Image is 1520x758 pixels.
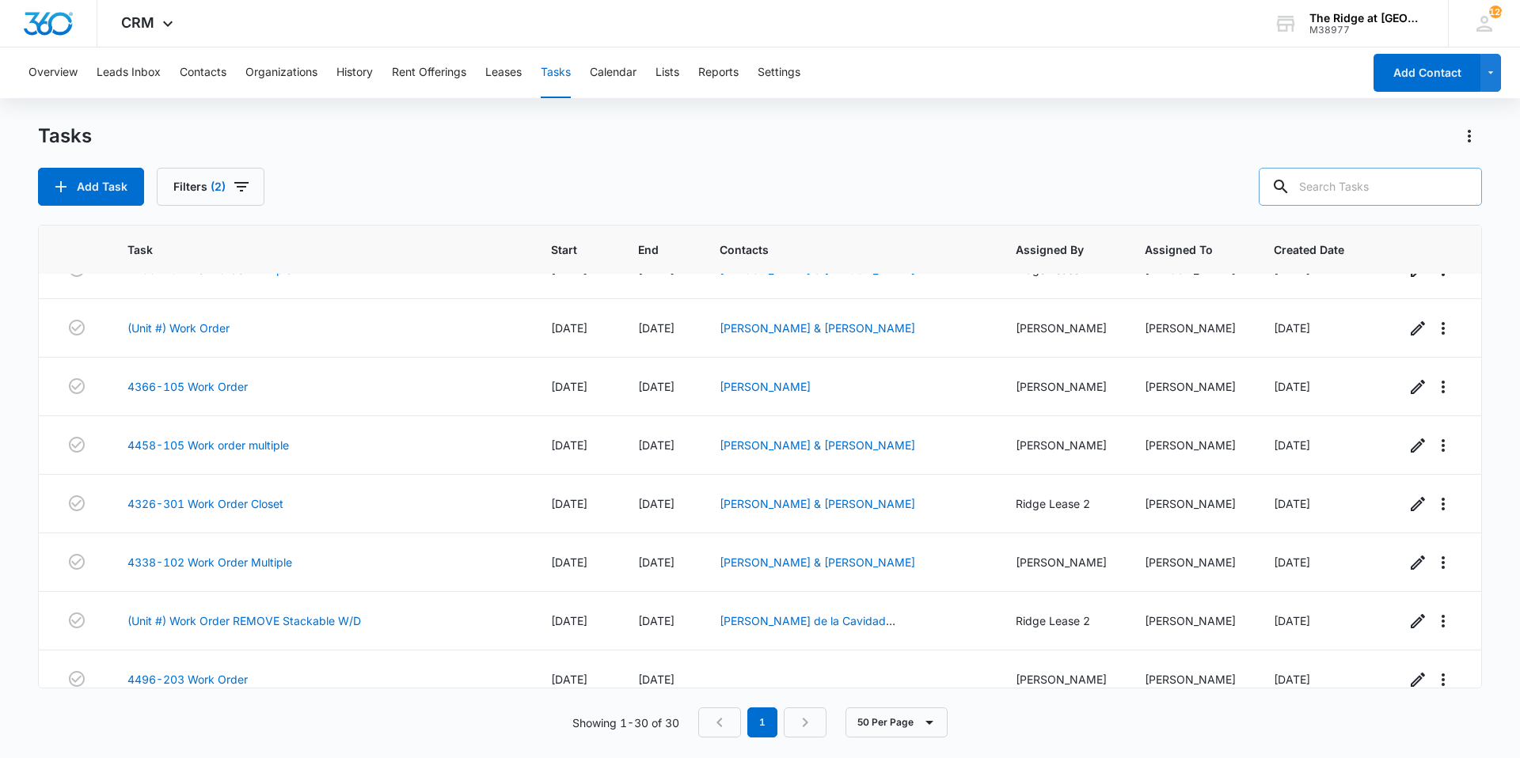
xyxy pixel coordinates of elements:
[127,320,230,336] a: (Unit #) Work Order
[127,437,289,453] a: 4458-105 Work order multiple
[392,47,466,98] button: Rent Offerings
[180,47,226,98] button: Contacts
[638,438,674,452] span: [DATE]
[157,168,264,206] button: Filters(2)
[720,241,955,258] span: Contacts
[1145,612,1236,629] div: [PERSON_NAME]
[38,124,92,148] h1: Tasks
[551,321,587,335] span: [DATE]
[1274,614,1310,627] span: [DATE]
[1016,495,1107,512] div: Ridge Lease 2
[127,671,248,688] a: 4496-203 Work Order
[336,47,373,98] button: History
[1016,437,1107,453] div: [PERSON_NAME]
[638,614,674,627] span: [DATE]
[720,555,915,569] a: [PERSON_NAME] & [PERSON_NAME]
[1016,378,1107,395] div: [PERSON_NAME]
[127,378,248,395] a: 4366-105 Work Order
[1016,241,1084,258] span: Assigned By
[758,47,800,98] button: Settings
[1145,320,1236,336] div: [PERSON_NAME]
[38,168,144,206] button: Add Task
[127,612,361,629] a: (Unit #) Work Order REMOVE Stackable W/D
[1274,497,1310,510] span: [DATE]
[698,707,826,737] nav: Pagination
[638,673,674,686] span: [DATE]
[1489,6,1502,18] span: 124
[1274,321,1310,335] span: [DATE]
[698,47,739,98] button: Reports
[1274,241,1344,258] span: Created Date
[28,47,78,98] button: Overview
[127,241,490,258] span: Task
[1274,438,1310,452] span: [DATE]
[121,14,154,31] span: CRM
[720,614,915,644] a: [PERSON_NAME] de la Cavidad [PERSON_NAME] & [PERSON_NAME]
[845,707,948,737] button: 50 Per Page
[551,673,587,686] span: [DATE]
[1145,437,1236,453] div: [PERSON_NAME]
[551,380,587,393] span: [DATE]
[551,555,587,569] span: [DATE]
[638,241,659,258] span: End
[1145,495,1236,512] div: [PERSON_NAME]
[1489,6,1502,18] div: notifications count
[720,321,915,335] a: [PERSON_NAME] & [PERSON_NAME]
[720,380,811,393] a: [PERSON_NAME]
[551,241,577,258] span: Start
[1016,320,1107,336] div: [PERSON_NAME]
[1274,380,1310,393] span: [DATE]
[211,181,226,192] span: (2)
[551,497,587,510] span: [DATE]
[572,714,679,731] p: Showing 1-30 of 30
[638,497,674,510] span: [DATE]
[1374,54,1480,92] button: Add Contact
[1145,554,1236,570] div: [PERSON_NAME]
[1145,241,1213,258] span: Assigned To
[485,47,522,98] button: Leases
[1309,12,1425,25] div: account name
[1457,123,1482,149] button: Actions
[590,47,636,98] button: Calendar
[1274,555,1310,569] span: [DATE]
[551,438,587,452] span: [DATE]
[1145,378,1236,395] div: [PERSON_NAME]
[97,47,161,98] button: Leads Inbox
[720,497,915,510] a: [PERSON_NAME] & [PERSON_NAME]
[1309,25,1425,36] div: account id
[551,614,587,627] span: [DATE]
[1274,673,1310,686] span: [DATE]
[1259,168,1482,206] input: Search Tasks
[638,380,674,393] span: [DATE]
[638,555,674,569] span: [DATE]
[245,47,317,98] button: Organizations
[1145,671,1236,688] div: [PERSON_NAME]
[1016,612,1107,629] div: Ridge Lease 2
[127,554,292,570] a: 4338-102 Work Order Multiple
[638,321,674,335] span: [DATE]
[747,707,777,737] em: 1
[541,47,571,98] button: Tasks
[720,438,915,452] a: [PERSON_NAME] & [PERSON_NAME]
[127,495,283,512] a: 4326-301 Work Order Closet
[1016,554,1107,570] div: [PERSON_NAME]
[655,47,679,98] button: Lists
[1016,671,1107,688] div: [PERSON_NAME]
